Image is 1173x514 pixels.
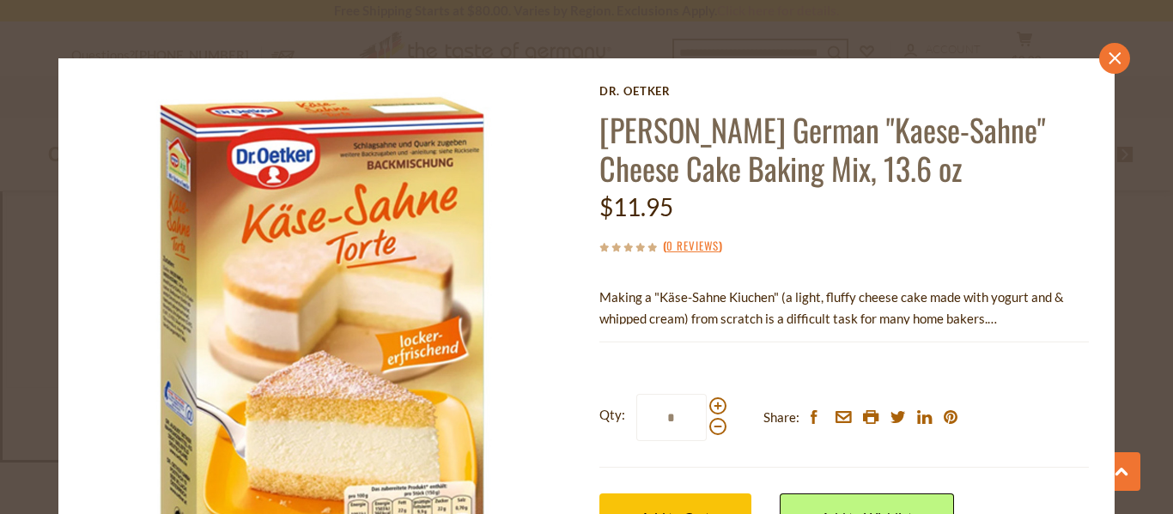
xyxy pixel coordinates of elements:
p: Making a "Käse-Sahne Kiuchen" (a light, fluffy cheese cake made with yogurt and & whipped cream) ... [599,287,1089,330]
input: Qty: [636,394,707,441]
a: 0 Reviews [666,237,719,256]
span: $11.95 [599,192,673,221]
strong: Qty: [599,404,625,426]
a: Dr. Oetker [599,84,1089,98]
span: Share: [763,407,799,428]
a: [PERSON_NAME] German "Kaese-Sahne" Cheese Cake Baking Mix, 13.6 oz [599,106,1046,190]
span: ( ) [663,237,722,254]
